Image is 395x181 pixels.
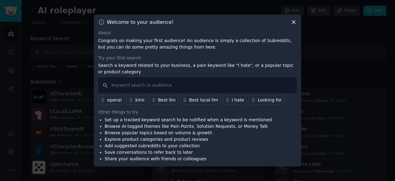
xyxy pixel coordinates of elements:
[98,30,297,36] div: About
[98,77,297,93] input: Keyword search in audience
[249,95,284,105] a: Looking for
[107,97,122,103] div: openai
[189,97,218,103] div: Best local llm
[105,156,272,162] li: Share your audience with friends or colleagues
[98,109,297,115] div: Other things to try
[98,55,297,61] div: Try your first search
[149,95,178,105] a: Best llm
[158,97,176,103] div: Best llm
[232,97,244,103] div: I hate
[107,19,174,25] h3: Welcome to your audience!
[105,136,272,143] li: Explore product categories and product reviews
[105,130,272,136] li: Browse popular topics based on volume & growth
[135,97,144,103] div: kimi
[105,117,272,123] li: Set up a tracked keyword search to be notified when a keyword is mentioned
[126,95,147,105] a: kimi
[223,95,247,105] a: I hate
[105,143,272,149] li: Add suggested subreddits to your collection
[98,37,297,50] p: Congrats on making your first audience! An audience is simply a collection of Subreddits, but you...
[98,62,297,75] p: Search a keyword related to your business, a pain keyword like "I hate", or a popular topic or pr...
[180,95,221,105] a: Best local llm
[105,123,272,130] li: Browse AI-tagged themes like Pain Points, Solution Requests, or Money Talk
[98,95,124,105] a: openai
[105,149,272,156] li: Save conversations to refer back to later
[258,97,282,103] div: Looking for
